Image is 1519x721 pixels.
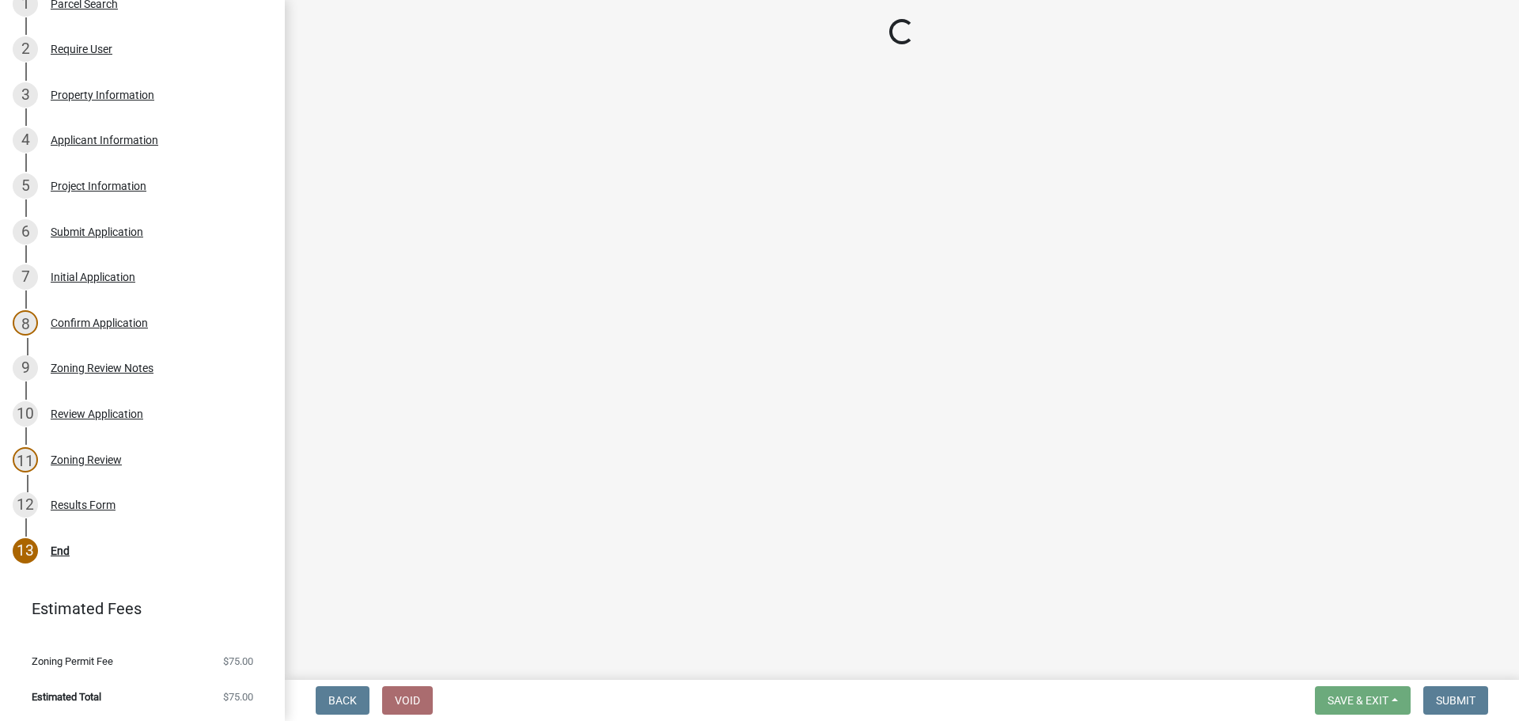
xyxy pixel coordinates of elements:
button: Back [316,686,369,715]
div: 10 [13,401,38,427]
div: Review Application [51,408,143,419]
div: 8 [13,310,38,336]
div: 2 [13,36,38,62]
div: Zoning Review Notes [51,362,153,374]
div: 9 [13,355,38,381]
div: 7 [13,264,38,290]
span: Zoning Permit Fee [32,656,113,666]
div: 12 [13,492,38,518]
button: Save & Exit [1315,686,1411,715]
div: Property Information [51,89,154,101]
div: Require User [51,44,112,55]
button: Void [382,686,433,715]
div: 5 [13,173,38,199]
div: Initial Application [51,271,135,283]
span: $75.00 [223,656,253,666]
div: End [51,545,70,556]
span: Submit [1436,694,1475,707]
span: Back [328,694,357,707]
div: Project Information [51,180,146,192]
div: Confirm Application [51,317,148,328]
a: Estimated Fees [13,593,259,624]
div: 4 [13,127,38,153]
div: Submit Application [51,226,143,237]
div: Applicant Information [51,135,158,146]
span: Estimated Total [32,692,101,702]
div: 3 [13,82,38,108]
button: Submit [1423,686,1488,715]
span: $75.00 [223,692,253,702]
div: Results Form [51,499,116,510]
div: 6 [13,219,38,245]
div: Zoning Review [51,454,122,465]
div: 11 [13,447,38,472]
div: 13 [13,538,38,564]
span: Save & Exit [1328,694,1388,707]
